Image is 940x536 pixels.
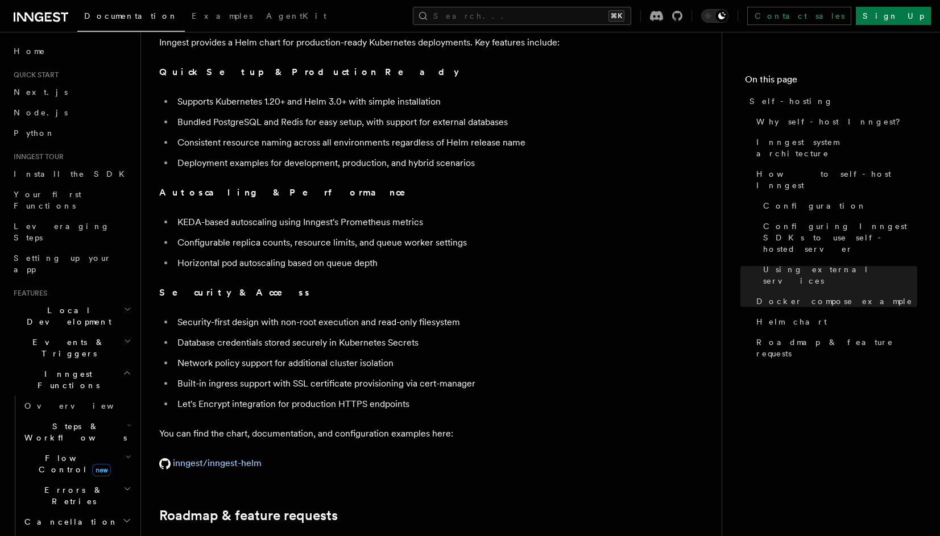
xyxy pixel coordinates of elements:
a: Python [9,123,134,143]
p: Inngest provides a Helm chart for production-ready Kubernetes deployments. Key features include: [159,35,614,51]
span: Overview [24,401,142,410]
strong: Autoscaling & Performance [159,187,421,198]
span: Configuration [763,200,867,211]
a: Contact sales [747,7,851,25]
li: Configurable replica counts, resource limits, and queue worker settings [174,235,614,251]
button: Events & Triggers [9,332,134,364]
p: You can find the chart, documentation, and configuration examples here: [159,426,614,442]
li: Bundled PostgreSQL and Redis for easy setup, with support for external databases [174,114,614,130]
a: Install the SDK [9,164,134,184]
a: How to self-host Inngest [752,164,917,196]
span: Documentation [84,11,178,20]
span: Home [14,45,45,57]
span: Steps & Workflows [20,421,127,443]
span: Configuring Inngest SDKs to use self-hosted server [763,221,917,255]
span: Features [9,289,47,298]
li: Network policy support for additional cluster isolation [174,355,614,371]
a: Configuring Inngest SDKs to use self-hosted server [759,216,917,259]
h4: On this page [745,73,917,91]
a: Why self-host Inngest? [752,111,917,132]
li: Supports Kubernetes 1.20+ and Helm 3.0+ with simple installation [174,94,614,110]
a: Configuration [759,196,917,216]
a: Docker compose example [752,291,917,311]
button: Flow Controlnew [20,448,134,480]
li: Consistent resource naming across all environments regardless of Helm release name [174,135,614,151]
span: Setting up your app [14,254,111,274]
span: Your first Functions [14,190,81,210]
span: Using external services [763,264,917,286]
li: Let's Encrypt integration for production HTTPS endpoints [174,396,614,412]
a: Node.js [9,102,134,123]
span: Errors & Retries [20,484,123,507]
button: Inngest Functions [9,364,134,396]
a: Overview [20,396,134,416]
li: Security-first design with non-root execution and read-only filesystem [174,314,614,330]
a: Inngest system architecture [752,132,917,164]
li: Horizontal pod autoscaling based on queue depth [174,255,614,271]
a: inngest/inngest-helm [159,458,262,468]
a: AgentKit [259,3,333,31]
span: AgentKit [266,11,326,20]
a: Home [9,41,134,61]
kbd: ⌘K [608,10,624,22]
span: Cancellation [20,516,118,527]
span: Why self-host Inngest? [756,116,908,127]
li: Built-in ingress support with SSL certificate provisioning via cert-manager [174,376,614,392]
span: Helm chart [756,316,827,327]
span: Events & Triggers [9,336,124,359]
span: Python [14,128,55,138]
a: Documentation [77,3,185,32]
span: Leveraging Steps [14,222,110,242]
a: Using external services [759,259,917,291]
button: Local Development [9,300,134,332]
span: Install the SDK [14,169,131,178]
span: Roadmap & feature requests [756,336,917,359]
span: Inngest system architecture [756,136,917,159]
a: Helm chart [752,311,917,332]
span: Inngest tour [9,152,64,161]
li: Database credentials stored securely in Kubernetes Secrets [174,335,614,351]
a: Leveraging Steps [9,216,134,248]
li: Deployment examples for development, production, and hybrid scenarios [174,155,614,171]
span: Next.js [14,88,68,97]
button: Search...⌘K [413,7,631,25]
span: new [92,464,111,476]
a: Sign Up [856,7,931,25]
li: KEDA-based autoscaling using Inngest's Prometheus metrics [174,214,614,230]
span: Examples [192,11,252,20]
span: Inngest Functions [9,368,123,391]
a: Setting up your app [9,248,134,280]
span: Docker compose example [756,296,913,307]
span: Self-hosting [749,95,833,107]
span: Node.js [14,108,68,117]
strong: Security & Access [159,287,311,298]
span: Flow Control [20,452,125,475]
a: Roadmap & feature requests [159,508,338,523]
a: Examples [185,3,259,31]
a: Self-hosting [745,91,917,111]
span: Quick start [9,70,59,80]
button: Errors & Retries [20,480,134,512]
a: Your first Functions [9,184,134,216]
button: Cancellation [20,512,134,532]
a: Next.js [9,82,134,102]
span: How to self-host Inngest [756,168,917,191]
a: Roadmap & feature requests [752,332,917,364]
strong: Quick Setup & Production Ready [159,67,459,77]
button: Steps & Workflows [20,416,134,448]
span: Local Development [9,305,124,327]
button: Toggle dark mode [701,9,728,23]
